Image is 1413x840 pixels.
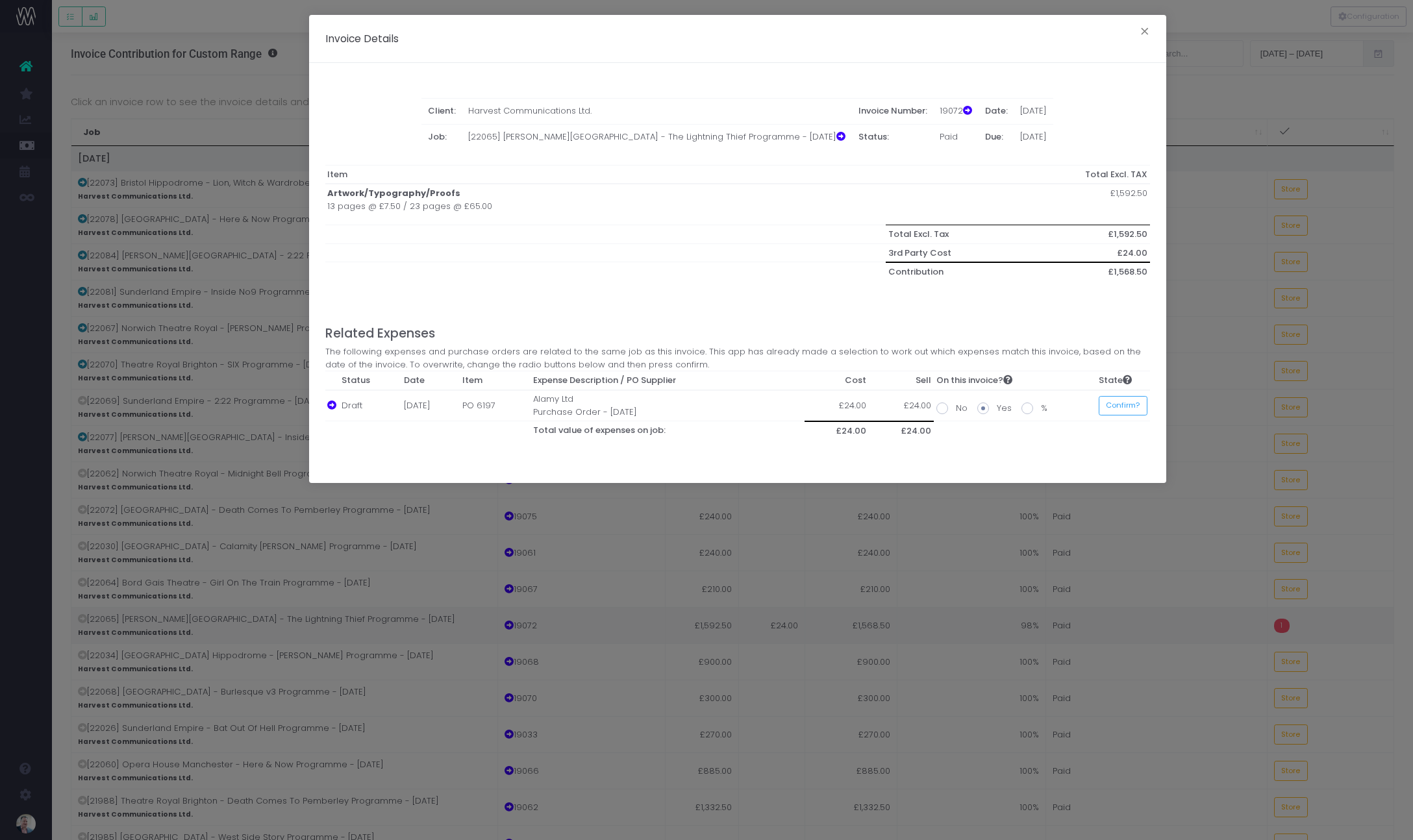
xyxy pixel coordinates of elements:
[1014,124,1054,150] td: [DATE]
[421,98,462,124] th: Client:
[886,243,984,262] th: 3rd Party Cost
[325,345,1150,371] span: The following expenses and purchase orders are related to the same job as this invoice. This app ...
[805,421,869,439] th: £24.00
[985,184,1150,225] td: £1,592.50
[1131,23,1158,43] button: Close
[339,390,401,421] td: Draft
[805,371,869,390] th: Cost
[325,31,399,46] h5: Invoice Details
[869,371,934,390] th: Sell
[401,390,460,421] td: [DATE]
[869,421,934,439] th: £24.00
[979,98,1014,124] th: Date:
[325,165,886,184] th: Item
[852,98,934,124] th: Invoice Number:
[934,98,979,124] td: 19072
[339,371,401,390] th: Status
[531,371,805,390] th: Expense Description / PO Supplier
[421,124,462,150] th: Job:
[460,371,531,390] th: Item
[886,262,984,280] th: Contribution
[805,390,869,421] td: £24.00
[934,124,979,150] td: Paid
[401,371,460,390] th: Date
[886,225,984,243] th: Total Excl. Tax
[462,124,853,150] td: [22065] [PERSON_NAME][GEOGRAPHIC_DATA] - The Lightning Thief Programme - [DATE]
[531,421,805,439] th: Total value of expenses on job:
[325,326,1150,341] h4: Related Expenses
[979,124,1014,150] th: Due:
[1014,98,1054,124] td: [DATE]
[460,390,531,421] td: PO 6197
[977,402,1012,415] label: Yes
[1099,396,1147,416] button: Confirm?
[985,225,1150,243] th: £1,592.50
[985,243,1150,262] th: £24.00
[985,165,1150,184] th: Total Excl. TAX
[985,262,1150,280] th: £1,568.50
[869,390,934,421] td: £24.00
[327,199,492,214] p: 13 pages @ £7.50 / 23 pages @ £65.00
[934,371,1096,390] th: On this invoice?
[936,402,968,415] label: No
[1096,371,1150,390] th: State
[327,187,460,199] strong: Artwork/Typography/Proofs
[531,390,805,421] td: Alamy Ltd Purchase Order - [DATE]
[462,98,853,124] td: Harvest Communications Ltd.
[1021,402,1047,415] label: %
[852,124,934,150] th: Status:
